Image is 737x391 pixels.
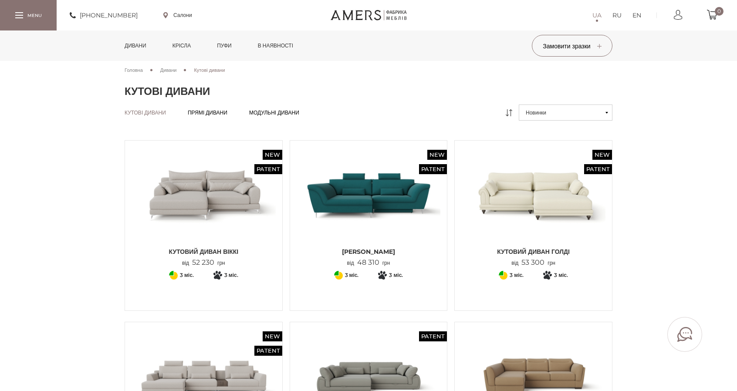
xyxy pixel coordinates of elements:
[254,346,282,356] span: Patent
[125,66,143,74] a: Головна
[345,270,359,280] span: 3 міс.
[297,247,441,256] span: [PERSON_NAME]
[263,150,282,160] span: New
[189,258,217,266] span: 52 230
[297,147,441,267] a: New Patent Кутовий Диван Грейсі Кутовий Диван Грейсі [PERSON_NAME] від48 310грн
[419,331,447,341] span: Patent
[132,147,276,267] a: New Patent Кутовий диван ВІККІ Кутовий диван ВІККІ Кутовий диван ВІККІ від52 230грн
[166,30,197,61] a: Крісла
[132,247,276,256] span: Кутовий диван ВІККІ
[511,259,555,267] p: від грн
[70,10,138,20] a: [PHONE_NUMBER]
[224,270,238,280] span: 3 міс.
[263,331,282,341] span: New
[254,164,282,174] span: Patent
[715,7,723,16] span: 0
[592,10,602,20] a: UA
[389,270,403,280] span: 3 міс.
[518,258,548,266] span: 53 300
[180,270,194,280] span: 3 міс.
[354,258,382,266] span: 48 310
[584,164,612,174] span: Patent
[125,85,612,98] h1: Кутові дивани
[251,30,300,61] a: в наявності
[461,147,605,267] a: New Patent Кутовий диван ГОЛДІ Кутовий диван ГОЛДІ Кутовий диван ГОЛДІ від53 300грн
[632,10,641,20] a: EN
[543,42,601,50] span: Замовити зразки
[519,104,612,121] button: Новинки
[427,150,447,160] span: New
[592,150,612,160] span: New
[612,10,622,20] a: RU
[160,66,177,74] a: Дивани
[461,247,605,256] span: Кутовий диван ГОЛДІ
[510,270,524,280] span: 3 міс.
[554,270,568,280] span: 3 міс.
[163,11,192,19] a: Салони
[160,67,177,73] span: Дивани
[188,109,227,116] a: Прямі дивани
[210,30,238,61] a: Пуфи
[532,35,612,57] button: Замовити зразки
[249,109,299,116] a: Модульні дивани
[419,164,447,174] span: Patent
[182,259,225,267] p: від грн
[125,67,143,73] span: Головна
[118,30,153,61] a: Дивани
[347,259,390,267] p: від грн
